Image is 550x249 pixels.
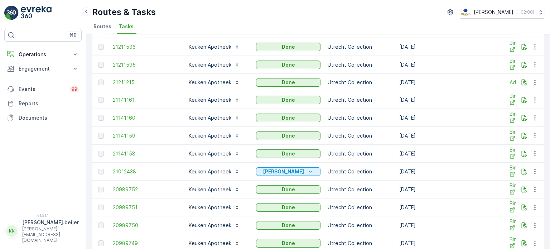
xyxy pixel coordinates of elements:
[396,109,506,127] td: [DATE]
[328,96,392,104] p: Utrecht Collection
[328,132,392,139] p: Utrecht Collection
[98,133,104,139] div: Toggle Row Selected
[189,61,231,68] p: Keuken Apotheek
[396,198,506,216] td: [DATE]
[396,181,506,198] td: [DATE]
[256,114,320,122] button: Done
[113,114,177,121] a: 21141160
[396,145,506,163] td: [DATE]
[328,222,392,229] p: Utrecht Collection
[189,240,231,247] p: Keuken Apotheek
[328,43,392,51] p: Utrecht Collection
[184,166,244,177] button: Keuken Apotheek
[4,96,82,111] a: Reports
[396,91,506,109] td: [DATE]
[189,96,231,104] p: Keuken Apotheek
[328,79,392,86] p: Utrecht Collection
[189,114,231,121] p: Keuken Apotheek
[396,74,506,91] td: [DATE]
[282,96,295,104] p: Done
[113,186,177,193] a: 20989752
[282,79,295,86] p: Done
[328,150,392,157] p: Utrecht Collection
[396,216,506,234] td: [DATE]
[113,204,177,211] a: 20989751
[113,132,177,139] span: 21141159
[113,222,177,229] a: 20989750
[328,186,392,193] p: Utrecht Collection
[19,100,79,107] p: Reports
[184,59,244,71] button: Keuken Apotheek
[282,240,295,247] p: Done
[113,240,177,247] a: 20989749
[184,184,244,195] button: Keuken Apotheek
[184,220,244,231] button: Keuken Apotheek
[184,41,244,53] button: Keuken Apotheek
[4,62,82,76] button: Engagement
[113,168,177,175] a: 21012438
[189,43,231,51] p: Keuken Apotheek
[19,51,67,58] p: Operations
[19,65,67,72] p: Engagement
[92,6,156,18] p: Routes & Tasks
[98,187,104,192] div: Toggle Row Selected
[98,80,104,85] div: Toggle Row Selected
[113,96,177,104] a: 21141161
[4,82,82,96] a: Events99
[184,94,244,106] button: Keuken Apotheek
[98,115,104,121] div: Toggle Row Selected
[256,96,320,104] button: Done
[516,9,534,15] p: ( +02:00 )
[328,61,392,68] p: Utrecht Collection
[113,61,177,68] a: 21211595
[256,221,320,230] button: Done
[396,38,506,56] td: [DATE]
[98,169,104,174] div: Toggle Row Selected
[4,219,82,243] button: KK[PERSON_NAME].beijer[PERSON_NAME][EMAIL_ADDRESS][DOMAIN_NAME]
[19,86,66,93] p: Events
[4,6,19,20] img: logo
[98,205,104,210] div: Toggle Row Selected
[98,62,104,68] div: Toggle Row Selected
[189,204,231,211] p: Keuken Apotheek
[184,112,244,124] button: Keuken Apotheek
[98,44,104,50] div: Toggle Row Selected
[72,86,77,92] p: 99
[282,222,295,229] p: Done
[328,204,392,211] p: Utrecht Collection
[282,186,295,193] p: Done
[98,97,104,103] div: Toggle Row Selected
[184,202,244,213] button: Keuken Apotheek
[328,168,392,175] p: Utrecht Collection
[4,47,82,62] button: Operations
[256,167,320,176] button: Geen Afval
[256,61,320,69] button: Done
[184,238,244,249] button: Keuken Apotheek
[282,132,295,139] p: Done
[113,150,177,157] span: 21141158
[113,79,177,86] a: 21211215
[282,150,295,157] p: Done
[69,32,77,38] p: ⌘B
[98,240,104,246] div: Toggle Row Selected
[4,213,82,217] span: v 1.51.1
[282,43,295,51] p: Done
[256,239,320,248] button: Done
[22,219,79,226] p: [PERSON_NAME].beijer
[256,149,320,158] button: Done
[113,43,177,51] a: 21211596
[189,168,231,175] p: Keuken Apotheek
[460,8,471,16] img: basis-logo_rgb2x.png
[282,204,295,211] p: Done
[189,150,231,157] p: Keuken Apotheek
[396,56,506,74] td: [DATE]
[184,77,244,88] button: Keuken Apotheek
